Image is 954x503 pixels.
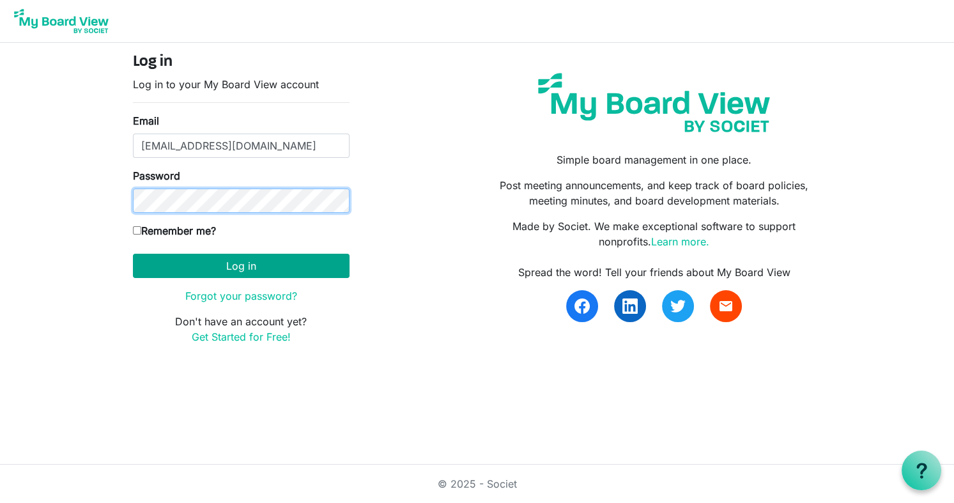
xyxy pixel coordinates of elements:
img: twitter.svg [670,298,686,314]
p: Simple board management in one place. [486,152,821,167]
p: Post meeting announcements, and keep track of board policies, meeting minutes, and board developm... [486,178,821,208]
img: facebook.svg [574,298,590,314]
img: My Board View Logo [10,5,112,37]
p: Don't have an account yet? [133,314,350,344]
a: email [710,290,742,322]
input: Remember me? [133,226,141,235]
a: Forgot your password? [185,290,297,302]
p: Made by Societ. We make exceptional software to support nonprofits. [486,219,821,249]
h4: Log in [133,53,350,72]
label: Password [133,168,180,183]
img: linkedin.svg [622,298,638,314]
button: Log in [133,254,350,278]
div: Spread the word! Tell your friends about My Board View [486,265,821,280]
img: my-board-view-societ.svg [528,63,780,142]
p: Log in to your My Board View account [133,77,350,92]
a: Get Started for Free! [192,330,291,343]
a: © 2025 - Societ [438,477,517,490]
a: Learn more. [651,235,709,248]
span: email [718,298,734,314]
label: Email [133,113,159,128]
label: Remember me? [133,223,216,238]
